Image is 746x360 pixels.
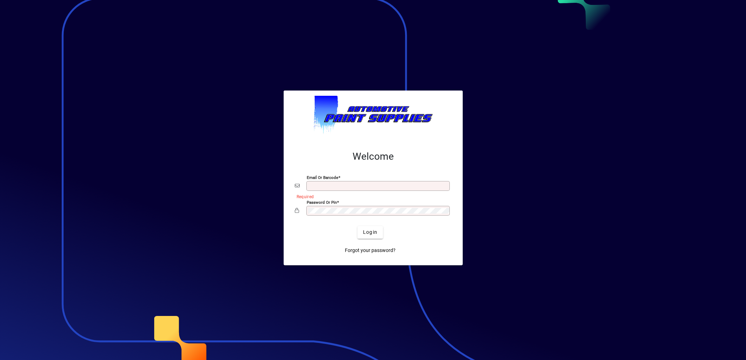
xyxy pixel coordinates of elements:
mat-label: Email or Barcode [307,175,338,180]
h2: Welcome [295,151,452,163]
mat-error: Required [297,193,446,200]
span: Login [363,229,377,236]
button: Login [357,226,383,239]
span: Forgot your password? [345,247,396,254]
a: Forgot your password? [342,244,398,257]
mat-label: Password or Pin [307,200,337,204]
